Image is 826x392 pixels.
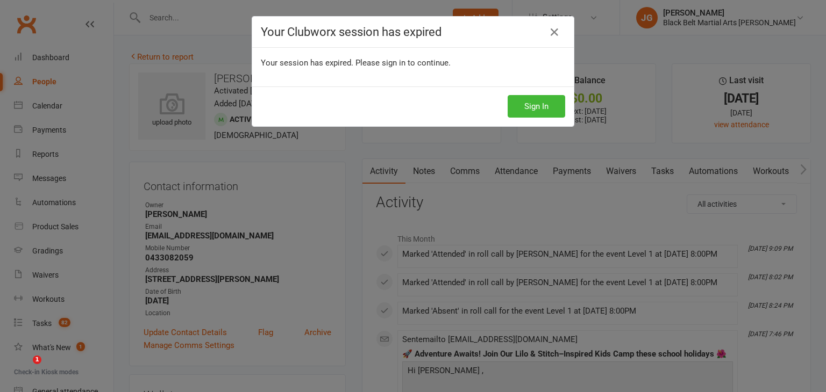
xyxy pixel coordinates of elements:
[261,58,451,68] span: Your session has expired. Please sign in to continue.
[261,25,565,39] h4: Your Clubworx session has expired
[546,24,563,41] a: Close
[508,95,565,118] button: Sign In
[11,355,37,381] iframe: Intercom live chat
[33,355,41,364] span: 1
